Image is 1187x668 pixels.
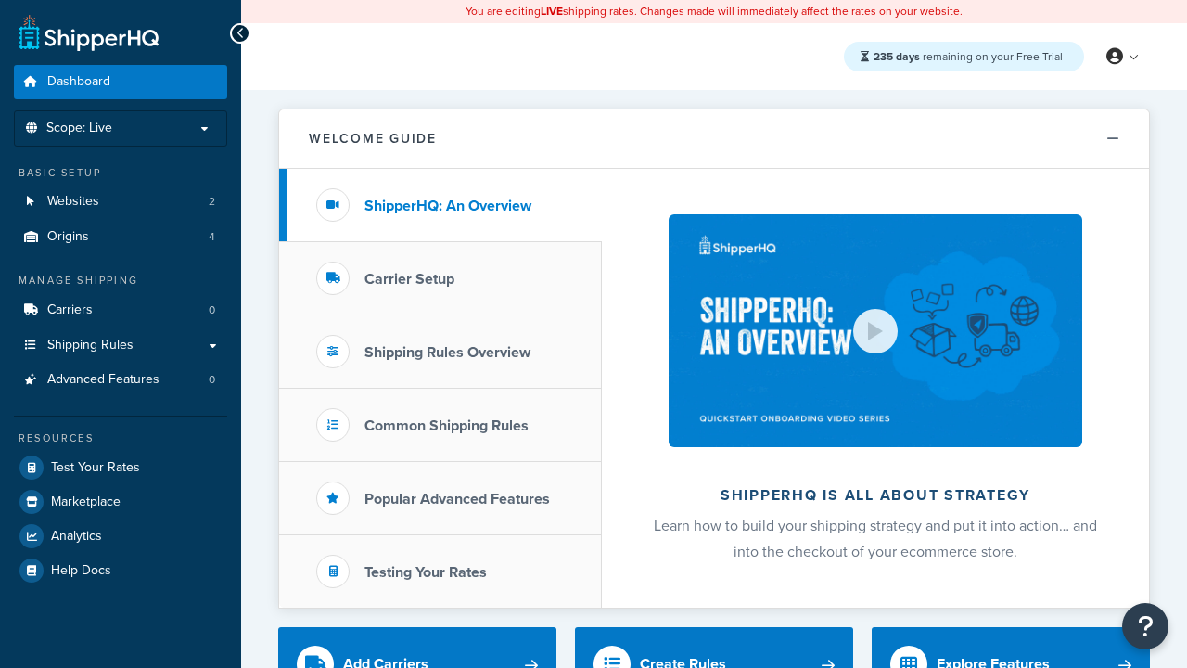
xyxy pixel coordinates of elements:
[14,430,227,446] div: Resources
[209,229,215,245] span: 4
[654,515,1097,562] span: Learn how to build your shipping strategy and put it into action… and into the checkout of your e...
[14,451,227,484] a: Test Your Rates
[51,529,102,545] span: Analytics
[47,74,110,90] span: Dashboard
[14,328,227,363] a: Shipping Rules
[364,271,454,288] h3: Carrier Setup
[14,185,227,219] a: Websites2
[47,302,93,318] span: Carriers
[669,214,1082,447] img: ShipperHQ is all about strategy
[14,165,227,181] div: Basic Setup
[14,185,227,219] li: Websites
[1122,603,1168,649] button: Open Resource Center
[364,564,487,581] h3: Testing Your Rates
[14,363,227,397] li: Advanced Features
[14,65,227,99] a: Dashboard
[364,417,529,434] h3: Common Shipping Rules
[279,109,1149,169] button: Welcome Guide
[364,198,531,214] h3: ShipperHQ: An Overview
[51,460,140,476] span: Test Your Rates
[14,293,227,328] a: Carriers0
[209,194,215,210] span: 2
[874,48,1063,65] span: remaining on your Free Trial
[14,554,227,587] a: Help Docs
[874,48,920,65] strong: 235 days
[14,220,227,254] a: Origins4
[14,293,227,328] li: Carriers
[46,121,112,136] span: Scope: Live
[209,372,215,388] span: 0
[47,338,134,353] span: Shipping Rules
[14,363,227,397] a: Advanced Features0
[51,563,111,579] span: Help Docs
[47,194,99,210] span: Websites
[47,229,89,245] span: Origins
[651,487,1100,504] h2: ShipperHQ is all about strategy
[51,495,121,510] span: Marketplace
[47,372,160,388] span: Advanced Features
[541,3,563,19] b: LIVE
[364,491,550,507] h3: Popular Advanced Features
[14,520,227,553] a: Analytics
[364,344,530,361] h3: Shipping Rules Overview
[209,302,215,318] span: 0
[14,220,227,254] li: Origins
[14,273,227,289] div: Manage Shipping
[14,485,227,519] a: Marketplace
[309,132,437,146] h2: Welcome Guide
